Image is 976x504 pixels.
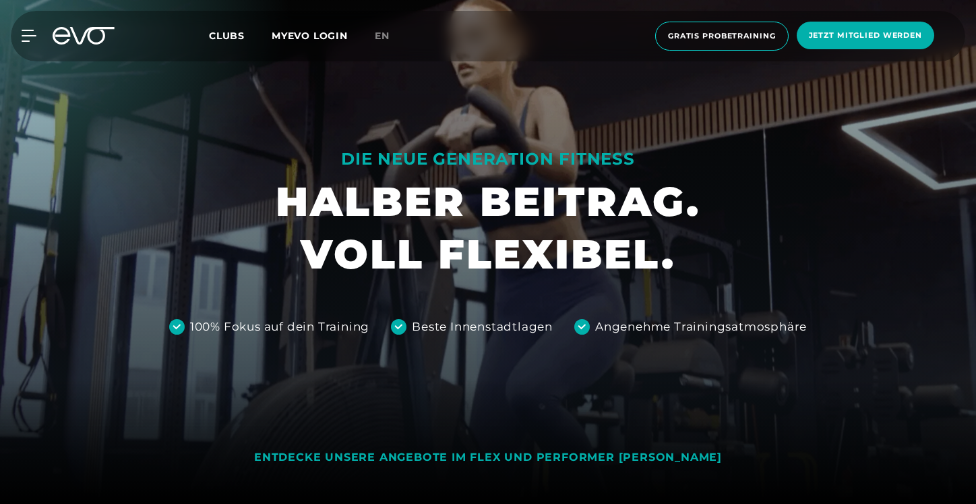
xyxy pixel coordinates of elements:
[595,318,807,336] div: Angenehme Trainingsatmosphäre
[412,318,553,336] div: Beste Innenstadtlagen
[276,175,700,281] h1: HALBER BEITRAG. VOLL FLEXIBEL.
[668,30,776,42] span: Gratis Probetraining
[375,28,406,44] a: en
[209,30,245,42] span: Clubs
[375,30,390,42] span: en
[809,30,922,41] span: Jetzt Mitglied werden
[254,451,722,465] div: ENTDECKE UNSERE ANGEBOTE IM FLEX UND PERFORMER [PERSON_NAME]
[276,148,700,170] div: DIE NEUE GENERATION FITNESS
[793,22,938,51] a: Jetzt Mitglied werden
[651,22,793,51] a: Gratis Probetraining
[209,29,272,42] a: Clubs
[272,30,348,42] a: MYEVO LOGIN
[190,318,369,336] div: 100% Fokus auf dein Training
